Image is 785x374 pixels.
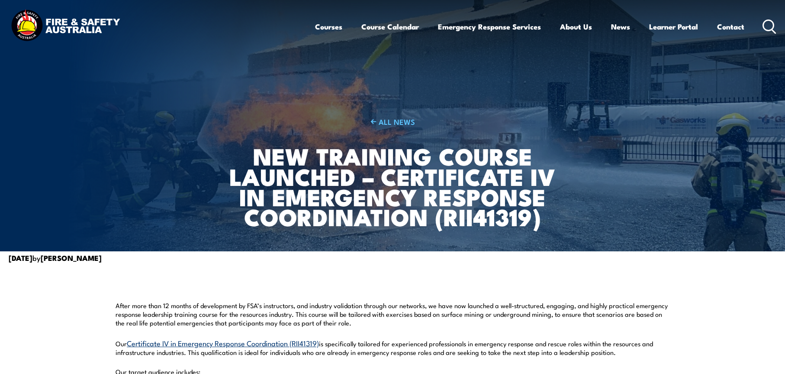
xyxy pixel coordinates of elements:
strong: [PERSON_NAME] [41,252,102,263]
a: About Us [560,15,592,38]
p: After more than 12 months of development by FSA’s instructors, and industry validation through ou... [116,301,669,327]
a: Courses [315,15,342,38]
a: Course Calendar [361,15,419,38]
h1: New Training Course Launched – Certificate IV in Emergency Response Coordination (RII41319) [222,146,563,227]
a: Certificate IV in Emergency Response Coordination (RII41319) [127,338,319,348]
a: Emergency Response Services [438,15,541,38]
a: Learner Portal [649,15,698,38]
span: by [9,252,102,263]
a: News [611,15,630,38]
p: Our is specifically tailored for experienced professionals in emergency response and rescue roles... [116,338,669,357]
a: ALL NEWS [222,117,563,127]
a: Contact [717,15,744,38]
strong: [DATE] [9,252,32,263]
